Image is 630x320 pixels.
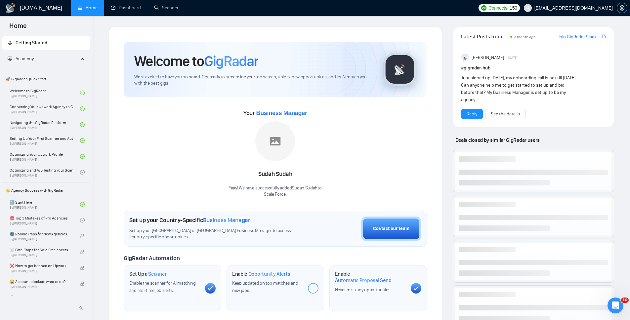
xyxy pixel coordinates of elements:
[488,4,508,12] span: Connects:
[10,253,73,257] span: By [PERSON_NAME]
[10,165,80,180] a: Optimizing and A/B Testing Your Scanner for Better ResultsBy[PERSON_NAME]
[467,110,477,118] a: Reply
[10,197,80,212] a: 1️⃣ Start HereBy[PERSON_NAME]
[335,277,392,284] span: Automatic Proposal Send
[508,55,517,61] span: [DATE]
[80,218,85,222] span: check-circle
[453,134,542,146] span: Deals closed by similar GigRadar users
[243,109,307,117] span: Your
[8,56,12,61] span: fund-projection-screen
[3,72,89,86] span: 🚀 GigRadar Quick Start
[514,35,536,39] span: a month ago
[154,5,179,11] a: searchScanner
[4,21,32,35] span: Home
[10,133,80,148] a: Setting Up Your First Scanner and Auto-BidderBy[PERSON_NAME]
[80,250,85,254] span: lock
[461,109,483,119] button: Reply
[373,225,409,232] div: Contact our team
[472,54,504,61] span: [PERSON_NAME]
[461,64,606,72] h1: # gigradar-hub
[10,269,73,273] span: By [PERSON_NAME]
[232,280,298,293] span: Keep updated on top matches and new jobs.
[525,6,530,10] span: user
[461,32,508,41] span: Latest Posts from the GigRadar Community
[232,271,290,277] h1: Enable
[10,247,73,253] span: ☠️ Fatal Traps for Solo Freelancers
[335,287,391,293] span: Never miss any opportunities.
[558,33,601,41] a: Join GigRadar Slack Community
[124,255,180,262] span: GigRadar Automation
[10,294,73,301] span: 🔓 Unblocked cases: review
[203,217,250,224] span: Business Manager
[8,40,12,45] span: rocket
[80,265,85,270] span: lock
[383,53,416,86] img: gigradar-logo.png
[111,5,141,11] a: dashboardDashboard
[10,213,80,227] a: ⛔ Top 3 Mistakes of Pro AgenciesBy[PERSON_NAME]
[229,191,322,198] p: Scale Force .
[129,280,196,293] span: Enable the scanner for AI matching and real-time job alerts.
[602,33,606,40] a: export
[361,217,421,241] button: Contact our team
[80,122,85,127] span: check-circle
[80,234,85,238] span: lock
[10,117,80,132] a: Navigating the GigRadar PlatformBy[PERSON_NAME]
[461,54,469,62] img: Anisuzzaman Khan
[80,91,85,95] span: check-circle
[617,5,627,11] span: setting
[617,5,627,11] a: setting
[248,271,290,277] span: Opportunity Alerts
[134,74,373,87] span: We're excited to have you on board. Get ready to streamline your job search, unlock new opportuni...
[16,40,47,46] span: Getting Started
[80,154,85,159] span: check-circle
[78,5,98,11] a: homeHome
[10,278,73,285] span: 😭 Account blocked: what to do?
[80,106,85,111] span: check-circle
[5,3,16,14] img: logo
[617,3,627,13] button: setting
[129,228,305,240] span: Set up your [GEOGRAPHIC_DATA] or [GEOGRAPHIC_DATA] Business Manager to access country-specific op...
[10,285,73,289] span: By [PERSON_NAME]
[255,121,295,161] img: placeholder.png
[129,271,167,277] h1: Set Up a
[129,217,250,224] h1: Set up your Country-Specific
[10,231,73,237] span: 🌚 Rookie Traps for New Agencies
[335,271,405,284] h1: Enable
[2,36,90,50] li: Getting Started
[10,262,73,269] span: ❌ How to get banned on Upwork
[10,101,80,116] a: Connecting Your Upwork Agency to GigRadarBy[PERSON_NAME]
[229,185,322,198] div: Yaay! We have successfully added Sudah Sudah to
[80,281,85,286] span: lock
[134,52,258,70] h1: Welcome to
[79,304,85,311] span: double-left
[80,170,85,175] span: check-circle
[461,74,577,103] div: Just signed up [DATE], my onboarding call is not till [DATE]. Can anyone help me to get started t...
[204,52,258,70] span: GigRadar
[481,5,486,11] img: upwork-logo.png
[602,34,606,39] span: export
[80,202,85,207] span: check-circle
[608,298,623,313] iframe: Intercom live chat
[10,237,73,241] span: By [PERSON_NAME]
[621,298,629,303] span: 10
[80,138,85,143] span: check-circle
[16,56,34,61] span: Academy
[256,110,307,116] span: Business Manager
[10,86,80,100] a: Welcome to GigRadarBy[PERSON_NAME]
[10,149,80,164] a: Optimizing Your Upwork ProfileBy[PERSON_NAME]
[8,56,34,61] span: Academy
[229,169,322,180] div: Sudah Sudah
[148,271,167,277] span: Scanner
[485,109,525,119] button: See the details
[510,4,517,12] span: 150
[3,184,89,197] span: 👑 Agency Success with GigRadar
[491,110,520,118] a: See the details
